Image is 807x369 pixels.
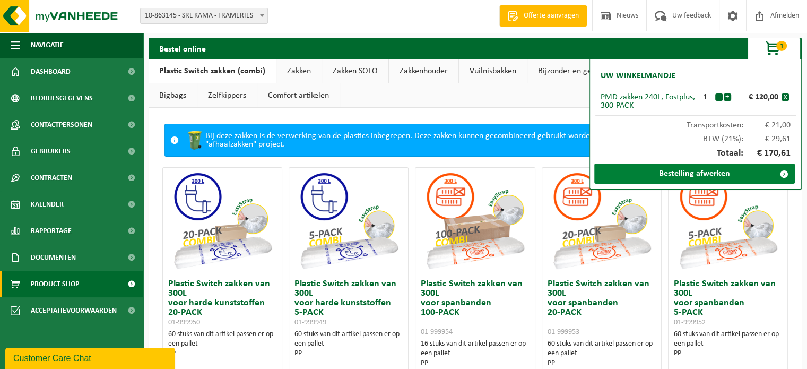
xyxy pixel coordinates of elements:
div: € 120,00 [734,93,782,101]
span: 10-863145 - SRL KAMA - FRAMERIES [141,8,267,23]
button: x [782,93,789,101]
h2: Bestel online [149,38,216,58]
button: + [724,93,731,101]
div: 60 stuks van dit artikel passen er op een pallet [674,330,782,358]
a: Bestelling afwerken [594,164,795,184]
div: PMD zakken 240L, Fostplus, 300-PACK [601,93,696,110]
h3: Plastic Switch zakken van 300L voor spanbanden 5-PACK [674,279,782,327]
img: 01-999950 [169,168,275,274]
a: Zakken SOLO [322,59,388,83]
span: Product Shop [31,271,79,297]
div: PP [674,349,782,358]
a: Bigbags [149,83,197,108]
span: Rapportage [31,218,72,244]
span: Contracten [31,165,72,191]
a: Zakken [276,59,322,83]
span: € 29,61 [743,135,791,143]
img: 01-999949 [296,168,402,274]
div: 1 [696,93,715,101]
span: 01-999952 [674,319,706,327]
div: PP [421,358,529,368]
a: Offerte aanvragen [499,5,587,27]
h3: Plastic Switch zakken van 300L voor spanbanden 20-PACK [548,279,656,337]
div: 60 stuks van dit artikel passen er op een pallet [294,330,403,358]
span: 01-999954 [421,328,453,336]
span: € 21,00 [743,121,791,130]
span: 10-863145 - SRL KAMA - FRAMERIES [140,8,268,24]
a: Zelfkippers [197,83,257,108]
span: Dashboard [31,58,71,85]
span: Gebruikers [31,138,71,165]
h3: Plastic Switch zakken van 300L voor spanbanden 100-PACK [421,279,529,337]
div: Totaal: [595,143,796,164]
span: 1 [776,41,787,51]
span: Offerte aanvragen [521,11,582,21]
a: Bijzonder en gevaarlijk afval [527,59,647,83]
button: 1 [748,38,801,59]
span: 01-999950 [168,319,200,327]
span: Bedrijfsgegevens [31,85,93,111]
a: Plastic Switch zakken (combi) [149,59,276,83]
span: Acceptatievoorwaarden [31,297,117,324]
img: WB-0240-HPE-GN-50.png [184,130,205,151]
a: Comfort artikelen [257,83,340,108]
div: PP [548,358,656,368]
div: 60 stuks van dit artikel passen er op een pallet [168,330,276,358]
h3: Plastic Switch zakken van 300L voor harde kunststoffen 20-PACK [168,279,276,327]
img: 01-999953 [549,168,655,274]
span: Navigatie [31,32,64,58]
div: PP [294,349,403,358]
div: 16 stuks van dit artikel passen er op een pallet [421,339,529,368]
span: Contactpersonen [31,111,92,138]
h3: Plastic Switch zakken van 300L voor harde kunststoffen 5-PACK [294,279,403,327]
span: Kalender [31,191,64,218]
div: PP [168,349,276,358]
span: € 170,61 [743,149,791,158]
img: 01-999954 [422,168,528,274]
a: Vuilnisbakken [459,59,527,83]
span: 01-999953 [548,328,579,336]
div: BTW (21%): [595,130,796,143]
div: Transportkosten: [595,116,796,130]
h2: Uw winkelmandje [595,64,681,88]
span: 01-999949 [294,319,326,327]
div: 60 stuks van dit artikel passen er op een pallet [548,339,656,368]
iframe: chat widget [5,346,177,369]
button: - [715,93,723,101]
a: Zakkenhouder [389,59,458,83]
div: Bij deze zakken is de verwerking van de plastics inbegrepen. Deze zakken kunnen gecombineerd gebr... [184,124,765,156]
span: Documenten [31,244,76,271]
img: 01-999952 [675,168,781,274]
